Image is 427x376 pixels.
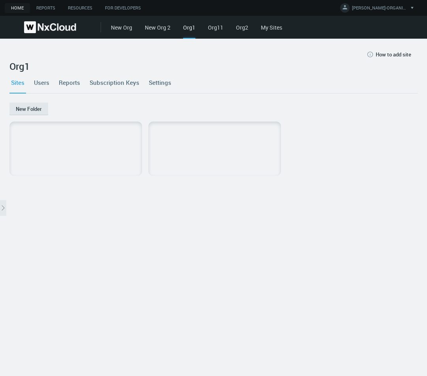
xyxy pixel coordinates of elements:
[261,24,282,31] a: My Sites
[88,72,141,93] a: Subscription Keys
[99,3,147,13] a: For Developers
[208,24,223,31] a: Org11
[352,5,407,14] span: [PERSON_NAME]-ORGANIZATION-TEST M.
[111,24,132,31] a: New Org
[145,24,170,31] a: New Org 2
[9,103,48,115] button: New Folder
[9,61,418,72] h2: Org1
[147,72,173,93] a: Settings
[5,3,30,13] a: Home
[30,3,62,13] a: Reports
[62,3,99,13] a: Resources
[236,24,248,31] a: Org2
[24,21,76,33] img: Nx Cloud logo
[57,72,82,93] a: Reports
[360,48,418,61] button: How to add site
[183,23,195,39] div: Org1
[32,72,51,93] a: Users
[376,51,411,58] span: How to add site
[9,72,26,93] a: Sites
